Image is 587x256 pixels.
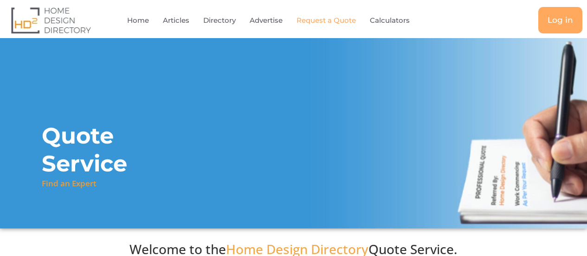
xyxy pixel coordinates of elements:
a: Articles [163,10,189,31]
a: Advertise [250,10,283,31]
a: Directory [203,10,236,31]
a: Request a Quote [297,10,356,31]
nav: Menu [120,10,438,31]
a: Calculators [370,10,410,31]
a: Home [127,10,149,31]
h1: Quote Service [42,122,194,177]
a: Log in [538,7,582,33]
span: Log in [548,16,573,24]
p: Find an Expert [42,177,97,190]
